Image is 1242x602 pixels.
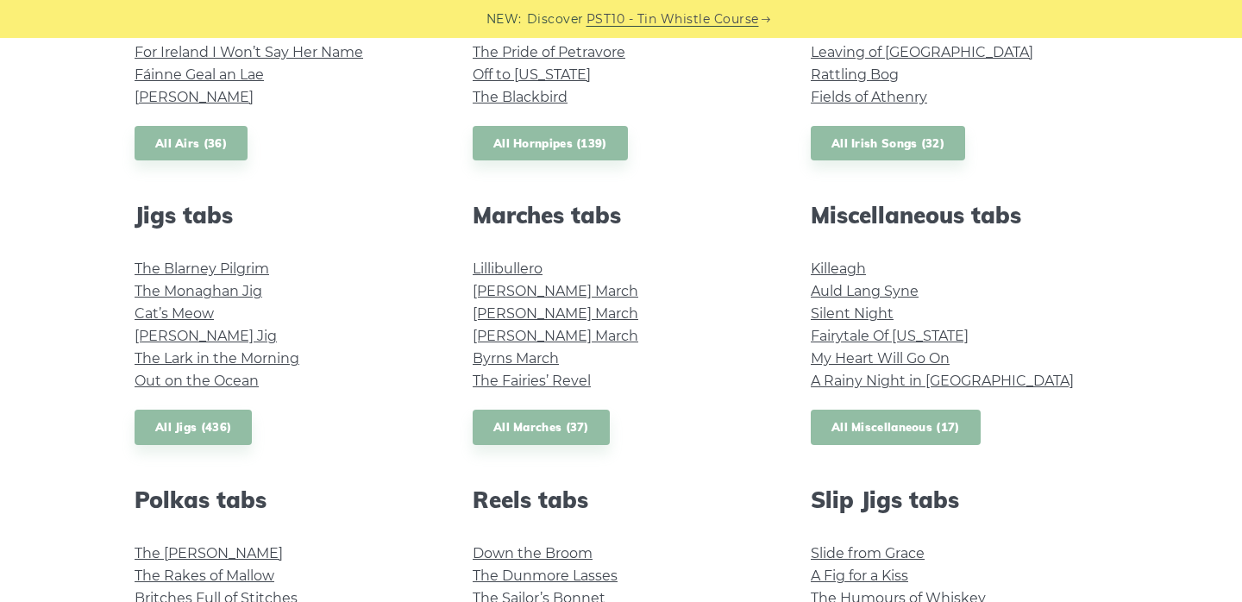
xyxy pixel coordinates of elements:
span: NEW: [486,9,522,29]
a: [PERSON_NAME] Jig [135,328,277,344]
h2: Slip Jigs tabs [811,486,1107,513]
a: All Hornpipes (139) [473,126,628,161]
a: A Rainy Night in [GEOGRAPHIC_DATA] [811,373,1074,389]
a: Fields of Athenry [811,89,927,105]
a: PST10 - Tin Whistle Course [586,9,759,29]
a: The Lark in the Morning [135,350,299,367]
a: The Blackbird [473,89,568,105]
a: All Miscellaneous (17) [811,410,981,445]
a: Rattling Bog [811,66,899,83]
h2: Jigs tabs [135,202,431,229]
a: Off to [US_STATE] [473,66,591,83]
a: All Marches (37) [473,410,610,445]
a: For Ireland I Won’t Say Her Name [135,44,363,60]
a: Fairytale Of [US_STATE] [811,328,969,344]
a: All Jigs (436) [135,410,252,445]
h2: Marches tabs [473,202,769,229]
a: Slide from Grace [811,545,925,561]
a: Lillibullero [473,260,543,277]
a: The Rakes of Mallow [135,568,274,584]
a: The [PERSON_NAME] [135,545,283,561]
span: Discover [527,9,584,29]
a: A Fig for a Kiss [811,568,908,584]
a: The Blarney Pilgrim [135,260,269,277]
a: Byrns March [473,350,559,367]
a: Cat’s Meow [135,305,214,322]
a: The Monaghan Jig [135,283,262,299]
a: [PERSON_NAME] March [473,305,638,322]
a: Out on the Ocean [135,373,259,389]
a: The Dunmore Lasses [473,568,618,584]
a: Auld Lang Syne [811,283,919,299]
a: All Airs (36) [135,126,248,161]
a: The Fairies’ Revel [473,373,591,389]
a: Leaving of [GEOGRAPHIC_DATA] [811,44,1033,60]
a: [PERSON_NAME] [135,89,254,105]
h2: Polkas tabs [135,486,431,513]
a: The Pride of Petravore [473,44,625,60]
a: Silent Night [811,305,894,322]
a: Killeagh [811,260,866,277]
a: Down the Broom [473,545,593,561]
a: All Irish Songs (32) [811,126,965,161]
h2: Reels tabs [473,486,769,513]
a: My Heart Will Go On [811,350,950,367]
h2: Miscellaneous tabs [811,202,1107,229]
a: [PERSON_NAME] March [473,328,638,344]
a: Fáinne Geal an Lae [135,66,264,83]
a: [PERSON_NAME] March [473,283,638,299]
